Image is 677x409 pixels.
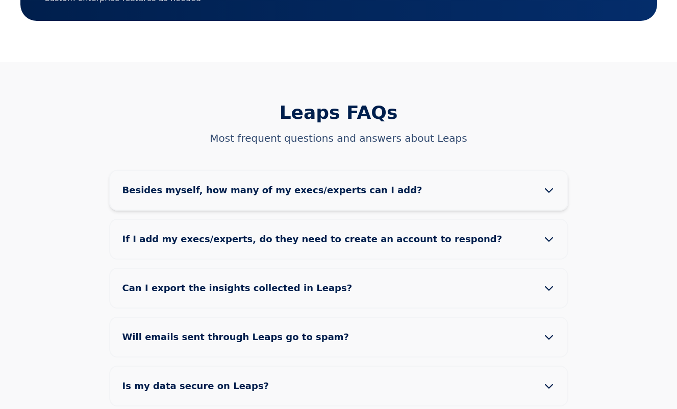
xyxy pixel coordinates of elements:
[109,103,568,123] h2: Leaps FAQs
[110,269,567,308] button: Can I export the insights collected in Leaps?
[110,318,567,356] button: Will emails sent through Leaps go to spam?
[122,379,286,393] span: Is my data secure on Leaps?
[122,183,439,197] span: Besides myself, how many of my execs/experts can I add?
[110,367,567,405] button: Is my data secure on Leaps?
[110,171,567,210] button: Besides myself, how many of my execs/experts can I add?
[122,281,369,295] span: Can I export the insights collected in Leaps?
[109,131,568,145] p: Most frequent questions and answers about Leaps
[110,220,567,259] button: If I add my execs/experts, do they need to create an account to respond?
[122,330,366,344] span: Will emails sent through Leaps go to spam?
[122,232,519,246] span: If I add my execs/experts, do they need to create an account to respond?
